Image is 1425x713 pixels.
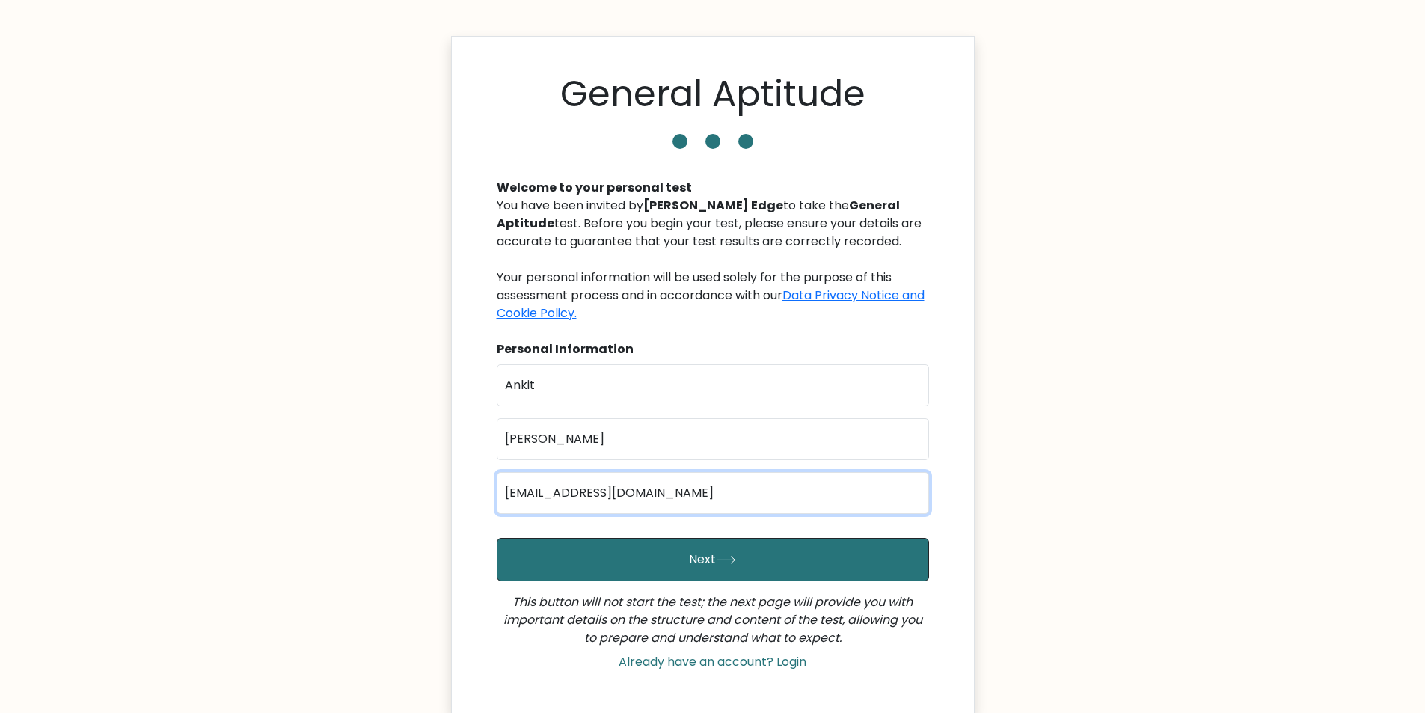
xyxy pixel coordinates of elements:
button: Next [497,538,929,581]
div: Welcome to your personal test [497,179,929,197]
h1: General Aptitude [560,73,865,116]
input: First name [497,364,929,406]
input: Last name [497,418,929,460]
div: Personal Information [497,340,929,358]
a: Already have an account? Login [613,653,812,670]
b: [PERSON_NAME] Edge [643,197,783,214]
i: This button will not start the test; the next page will provide you with important details on the... [503,593,922,646]
b: General Aptitude [497,197,900,232]
a: Data Privacy Notice and Cookie Policy. [497,287,925,322]
input: Email [497,472,929,514]
div: You have been invited by to take the test. Before you begin your test, please ensure your details... [497,197,929,322]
